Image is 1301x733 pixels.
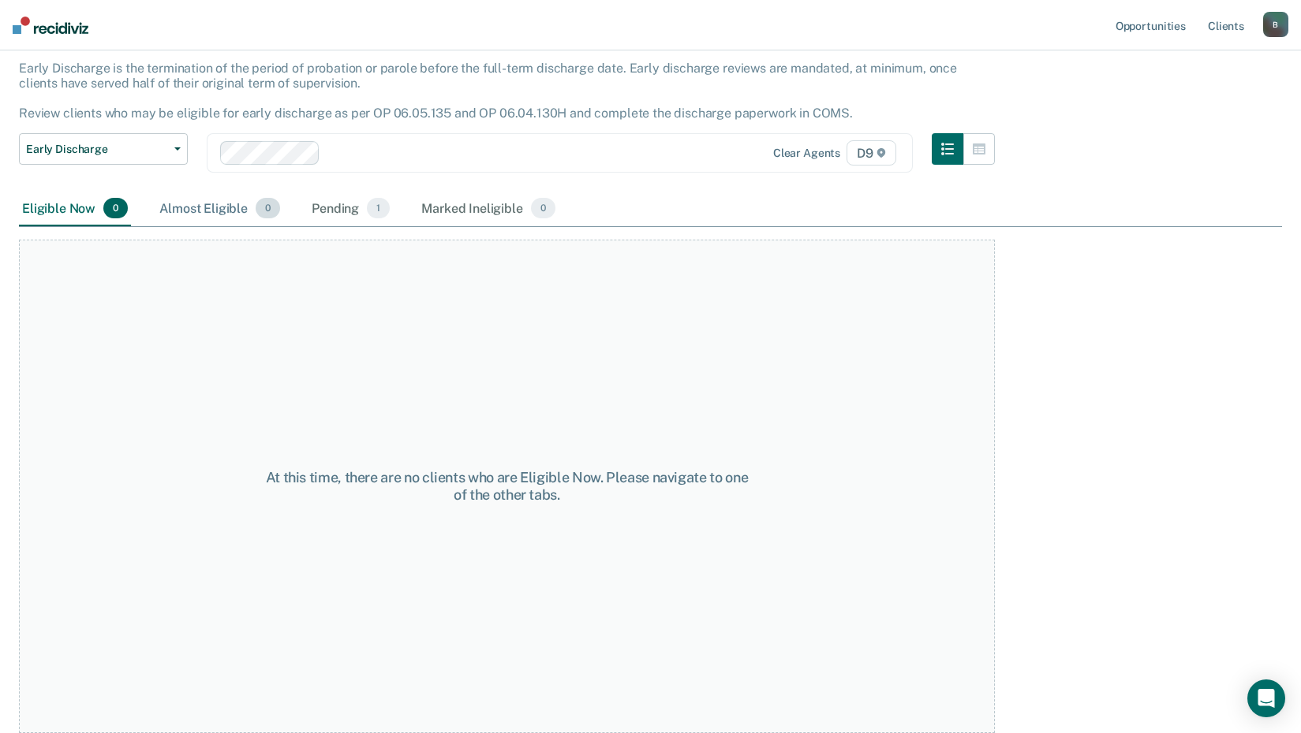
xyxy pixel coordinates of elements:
[773,147,840,160] div: Clear agents
[1247,679,1285,717] div: Open Intercom Messenger
[264,469,750,503] div: At this time, there are no clients who are Eligible Now. Please navigate to one of the other tabs.
[19,192,131,226] div: Eligible Now0
[531,198,555,218] span: 0
[308,192,393,226] div: Pending1
[418,192,559,226] div: Marked Ineligible0
[1263,12,1288,37] button: B
[19,61,957,121] p: Early Discharge is the termination of the period of probation or parole before the full-term disc...
[26,143,168,156] span: Early Discharge
[103,198,128,218] span: 0
[847,140,896,166] span: D9
[156,192,283,226] div: Almost Eligible0
[256,198,280,218] span: 0
[13,17,88,34] img: Recidiviz
[367,198,390,218] span: 1
[19,133,188,165] button: Early Discharge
